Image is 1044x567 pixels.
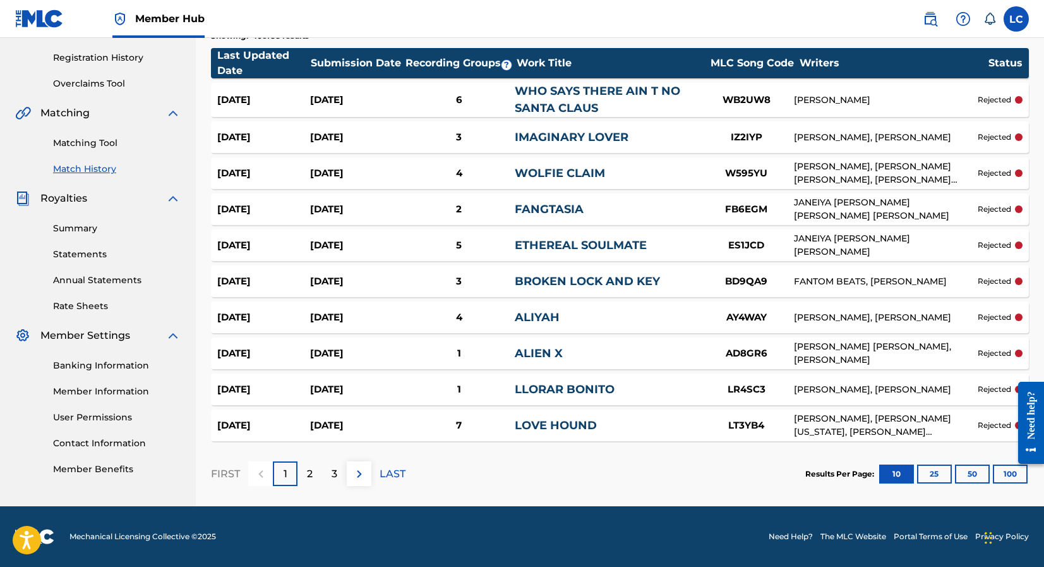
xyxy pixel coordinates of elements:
div: 3 [404,130,515,145]
div: W595YU [699,166,794,181]
div: [DATE] [310,382,403,397]
p: rejected [978,420,1011,431]
div: [DATE] [217,238,310,253]
img: Member Settings [15,328,30,343]
div: [DATE] [217,166,310,181]
span: Member Settings [40,328,130,343]
div: [DATE] [310,274,403,289]
a: Overclaims Tool [53,77,181,90]
a: Need Help? [769,531,813,542]
img: help [956,11,971,27]
p: rejected [978,131,1011,143]
div: Last Updated Date [217,48,311,78]
p: FIRST [211,466,240,482]
div: [DATE] [310,310,403,325]
div: IZ2IYP [699,130,794,145]
span: Royalties [40,191,87,206]
p: rejected [978,384,1011,395]
a: The MLC Website [820,531,886,542]
span: Matching [40,106,90,121]
div: 1 [404,382,515,397]
a: ALIYAH [515,310,560,324]
div: [DATE] [217,202,310,217]
a: User Permissions [53,411,181,424]
div: [PERSON_NAME], [PERSON_NAME] [794,311,978,324]
div: Notifications [983,13,996,25]
iframe: Chat Widget [981,506,1044,567]
a: Match History [53,162,181,176]
div: [DATE] [217,274,310,289]
div: User Menu [1004,6,1029,32]
div: [DATE] [310,346,403,361]
a: Annual Statements [53,274,181,287]
a: Member Information [53,385,181,398]
a: WHO SAYS THERE AIN T NO SANTA CLAUS [515,84,680,115]
a: Rate Sheets [53,300,181,313]
div: Status [988,56,1023,71]
a: LLORAR BONITO [515,382,615,396]
div: 7 [404,418,515,433]
div: [PERSON_NAME], [PERSON_NAME] [PERSON_NAME], [PERSON_NAME] LILITHZPLUG [794,160,978,186]
a: Privacy Policy [975,531,1029,542]
button: 100 [993,465,1028,484]
div: Help [951,6,976,32]
img: expand [165,106,181,121]
div: AY4WAY [699,310,794,325]
div: [DATE] [217,130,310,145]
div: 6 [404,93,515,107]
div: [PERSON_NAME], [PERSON_NAME] [794,383,978,396]
p: rejected [978,276,1011,287]
a: Contact Information [53,437,181,450]
a: Statements [53,248,181,261]
img: logo [15,529,54,544]
a: Portal Terms of Use [894,531,968,542]
a: WOLFIE CLAIM [515,166,605,180]
a: Matching Tool [53,137,181,150]
p: LAST [380,466,405,482]
iframe: Resource Center [1009,372,1044,473]
span: Mechanical Licensing Collective © 2025 [69,531,216,542]
div: WB2UW8 [699,93,794,107]
div: [DATE] [310,238,403,253]
div: 5 [404,238,515,253]
a: Banking Information [53,359,181,372]
div: [DATE] [310,93,403,107]
div: [DATE] [217,310,310,325]
div: ES1JCD [699,238,794,253]
img: MLC Logo [15,9,64,28]
a: ETHEREAL SOULMATE [515,238,647,252]
p: Results Per Page: [805,468,877,480]
div: [DATE] [310,130,403,145]
div: Writers [800,56,988,71]
div: FANTOM BEATS, [PERSON_NAME] [794,275,978,288]
div: [DATE] [310,418,403,433]
div: [DATE] [217,93,310,107]
p: rejected [978,240,1011,251]
a: Public Search [918,6,943,32]
a: FANGTASIA [515,202,584,216]
img: Top Rightsholder [112,11,128,27]
div: Submission Date [311,56,404,71]
div: 3 [404,274,515,289]
a: Summary [53,222,181,235]
div: FB6EGM [699,202,794,217]
span: ? [501,60,512,70]
div: LT3YB4 [699,418,794,433]
button: 10 [879,465,914,484]
div: [DATE] [310,202,403,217]
div: [PERSON_NAME], [PERSON_NAME][US_STATE], [PERSON_NAME] [PERSON_NAME] [794,412,978,439]
a: BROKEN LOCK AND KEY [515,274,660,288]
p: 1 [284,466,287,482]
div: BD9QA9 [699,274,794,289]
div: AD8GR6 [699,346,794,361]
div: 2 [404,202,515,217]
div: Drag [985,519,992,557]
a: Registration History [53,51,181,64]
a: ALIEN X [515,346,563,360]
div: [PERSON_NAME] [794,94,978,107]
p: rejected [978,312,1011,323]
div: Recording Groups [404,56,517,71]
